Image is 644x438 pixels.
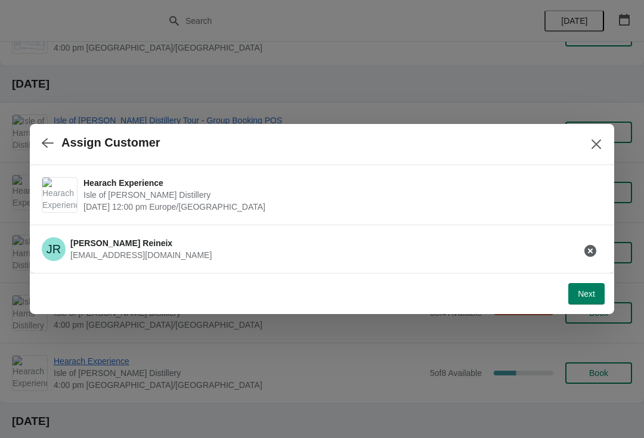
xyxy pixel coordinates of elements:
[70,238,172,248] span: [PERSON_NAME] Reineix
[83,201,596,213] span: [DATE] 12:00 pm Europe/[GEOGRAPHIC_DATA]
[578,289,595,299] span: Next
[47,243,61,256] text: JR
[568,283,605,305] button: Next
[83,177,596,189] span: Hearach Experience
[42,178,77,212] img: Hearach Experience | Isle of Harris Distillery | September 16 | 12:00 pm Europe/London
[61,136,160,150] h2: Assign Customer
[586,133,607,155] button: Close
[70,250,212,260] span: [EMAIL_ADDRESS][DOMAIN_NAME]
[83,189,596,201] span: Isle of [PERSON_NAME] Distillery
[42,237,66,261] span: Jérôme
